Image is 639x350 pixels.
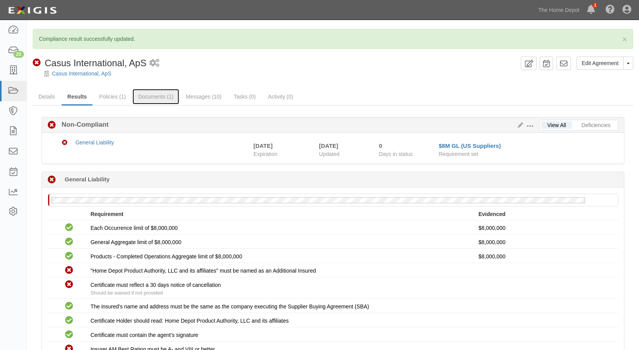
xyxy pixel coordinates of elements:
[478,238,612,246] p: $8,000,000
[65,224,73,232] i: Compliant
[48,121,56,129] i: Non-Compliant
[13,51,24,58] div: 23
[319,142,367,150] div: [DATE]
[65,175,110,183] b: General Liability
[439,142,501,149] a: $8M GL (US Suppliers)
[33,89,61,104] a: Details
[65,302,73,310] i: Compliant
[91,239,181,245] span: General Aggregate limit of $8,000,000
[149,59,159,67] i: 2 scheduled workflows
[52,70,111,77] a: Casus International, ApS
[33,59,41,67] i: Non-Compliant
[91,225,178,231] span: Each Occurrence limit of $8,000,000
[228,89,262,104] a: Tasks (0)
[379,151,413,157] span: Days in status
[180,89,227,104] a: Messages (10)
[379,142,433,150] div: Since 09/08/2025
[478,253,612,260] p: $8,000,000
[62,140,67,146] i: Non-Compliant
[65,331,73,339] i: Compliant
[253,142,273,150] div: [DATE]
[319,151,339,157] span: Updated
[91,268,316,274] span: "Home Depot Product Authority, LLC and its affiliates" must be named as an Additional Insured
[439,151,478,157] span: Requirement set
[6,3,59,17] img: logo-5460c22ac91f19d4615b14bd174203de0afe785f0fc80cf4dbbc73dc1793850b.png
[253,150,313,158] span: Expiration
[45,58,146,68] span: Casus International, ApS
[91,318,289,324] span: Certificate Holder should read: Home Depot Product Authority, LLC and its affiliates
[542,121,572,129] a: View All
[39,35,627,43] p: Compliance result successfully updated.
[91,303,369,310] span: The insured's name and address must be the same as the company executing the Supplier Buying Agre...
[478,224,612,232] p: $8,000,000
[48,176,56,184] i: Non-Compliant 0 days (since 09/08/2025)
[262,89,299,104] a: Activity (0)
[478,211,505,217] strong: Evidenced
[605,5,615,15] i: Help Center - Complianz
[91,332,198,338] span: Certificate must contain the agent's signature
[62,89,93,106] a: Results
[576,121,616,129] a: Deficiencies
[622,35,627,43] button: Close
[91,282,221,288] span: Certificate must reflect a 30 days notice of cancellation
[65,266,73,275] i: Non-Compliant
[132,89,179,104] a: Documents (1)
[91,253,242,260] span: Products - Completed Operations Aggregate limit of $8,000,000
[75,139,114,146] a: General Liability
[65,317,73,325] i: Compliant
[577,57,624,70] a: Edit Agreement
[56,120,109,129] b: Non-Compliant
[65,238,73,246] i: Compliant
[515,122,523,128] a: Edit Results
[65,252,73,260] i: Compliant
[33,57,146,70] div: Casus International, ApS
[535,2,584,18] a: The Home Depot
[91,290,163,296] span: Should be waived if not provided
[65,281,73,289] i: Non-Compliant
[91,211,124,217] strong: Requirement
[622,35,627,44] span: ×
[93,89,131,104] a: Policies (1)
